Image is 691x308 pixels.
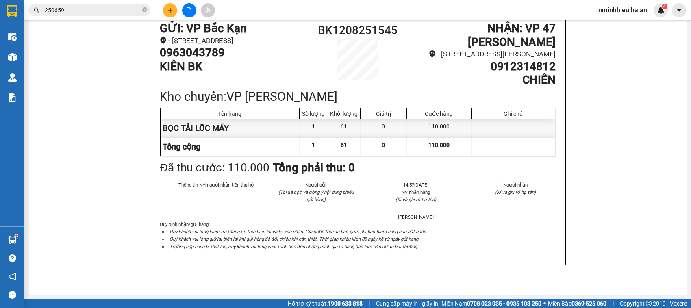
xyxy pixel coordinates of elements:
b: NHẬN : VP 47 [PERSON_NAME] [468,22,556,49]
span: 1 [312,142,315,148]
span: environment [160,37,167,44]
strong: 0708 023 035 - 0935 103 250 [467,300,541,307]
i: (Kí và ghi rõ họ tên) [495,189,536,195]
span: 110.000 [428,142,450,148]
i: Quý khách vui lòng giữ lại biên lai khi gửi hàng để đối chiếu khi cần thiết. Thời gian khiếu kiện... [169,236,419,242]
b: Tổng phải thu: 0 [273,161,355,174]
div: Khối lượng [330,111,358,117]
li: Người gửi [276,181,356,189]
button: aim [201,3,215,17]
i: (Kí và ghi rõ họ tên) [395,197,436,202]
span: search [34,7,39,13]
span: Hỗ trợ kỹ thuật: [288,299,363,308]
span: notification [9,273,16,280]
span: question-circle [9,254,16,262]
span: message [9,291,16,299]
div: 1 [300,119,328,137]
img: icon-new-feature [657,7,665,14]
h1: 0912314812 [407,60,556,74]
span: environment [429,50,436,57]
i: (Tôi đã đọc và đồng ý nội dung phiếu gửi hàng) [278,189,354,202]
div: Đã thu cước : 110.000 [160,159,269,177]
span: Miền Bắc [548,299,606,308]
div: Quy định nhận/gửi hàng : [160,221,556,250]
i: Trường hợp hàng bị thất lạc, quý khách vui lòng xuất trình hoá đơn chứng minh giá trị hàng hoá là... [169,244,418,249]
div: 0 [361,119,407,137]
li: Thông tin NH người nhận tiền thu hộ [176,181,256,189]
button: plus [163,3,177,17]
span: file-add [186,7,192,13]
span: nminhhieu.halan [592,5,654,15]
li: Người nhận [476,181,556,189]
span: ⚪️ [543,302,546,305]
h1: KIÊN BK [160,60,308,74]
span: 0 [382,142,385,148]
button: file-add [182,3,196,17]
i: Quý khách vui lòng kiểm tra thông tin trên biên lai và ký xác nhận. Giá cước trên đã bao gồm phí ... [169,229,427,234]
span: Cung cấp máy in - giấy in: [376,299,439,308]
span: close-circle [142,7,147,14]
li: - [STREET_ADDRESS] [160,35,308,46]
img: warehouse-icon [8,73,17,82]
span: Miền Nam [441,299,541,308]
img: warehouse-icon [8,33,17,41]
h1: 0963043789 [160,46,308,60]
div: Giá trị [363,111,404,117]
img: logo-vxr [7,5,17,17]
img: warehouse-icon [8,53,17,61]
span: copyright [646,301,652,306]
span: | [613,299,614,308]
img: solution-icon [8,93,17,102]
div: 61 [328,119,361,137]
span: Tổng cộng [163,142,200,152]
span: 4 [663,4,666,9]
li: [PERSON_NAME] [376,213,456,221]
button: caret-down [672,3,686,17]
span: 61 [341,142,347,148]
span: aim [205,7,211,13]
li: NV nhận hàng [376,189,456,196]
span: | [369,299,370,308]
h1: CHIẾN [407,73,556,87]
input: Tìm tên, số ĐT hoặc mã đơn [45,6,141,15]
li: 14:57[DATE] [376,181,456,189]
div: Cước hàng [409,111,469,117]
sup: 4 [662,4,667,9]
span: close-circle [142,7,147,12]
div: Ghi chú [474,111,553,117]
li: - [STREET_ADDRESS][PERSON_NAME] [407,49,556,60]
div: Kho chuyển: VP [PERSON_NAME] [160,87,556,106]
img: warehouse-icon [8,236,17,244]
strong: 0369 525 060 [571,300,606,307]
b: GỬI : VP Bắc Kạn [160,22,247,35]
span: plus [167,7,173,13]
div: BỌC TẢI LỐC MÁY [161,119,300,137]
sup: 1 [15,234,18,237]
div: Số lượng [302,111,326,117]
h1: BK1208251545 [308,22,407,39]
span: caret-down [676,7,683,14]
div: 110.000 [407,119,472,137]
strong: 1900 633 818 [328,300,363,307]
div: Tên hàng [163,111,297,117]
